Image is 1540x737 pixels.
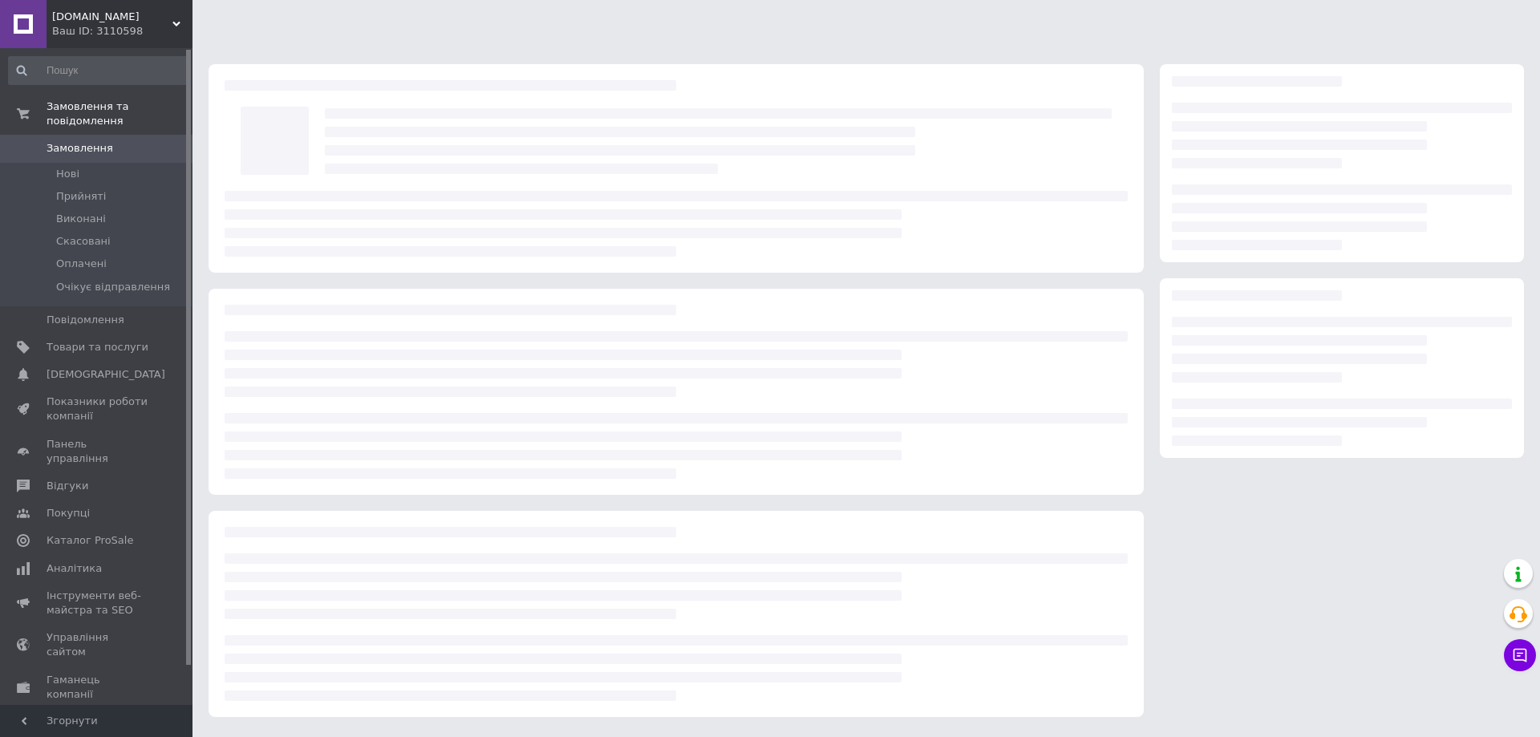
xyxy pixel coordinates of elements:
button: Чат з покупцем [1504,639,1536,671]
span: Товари та послуги [47,340,148,354]
span: Гаманець компанії [47,673,148,702]
span: Панель управління [47,437,148,466]
input: Пошук [8,56,189,85]
span: Каталог ProSale [47,533,133,548]
span: Повідомлення [47,313,124,327]
span: Нові [56,167,79,181]
span: Відгуки [47,479,88,493]
span: Покупці [47,506,90,520]
span: AvtoLokti.in.ua [52,10,172,24]
span: Показники роботи компанії [47,395,148,423]
span: Оплачені [56,257,107,271]
span: Скасовані [56,234,111,249]
span: Інструменти веб-майстра та SEO [47,589,148,618]
span: Аналітика [47,561,102,576]
span: Прийняті [56,189,106,204]
span: Виконані [56,212,106,226]
span: [DEMOGRAPHIC_DATA] [47,367,165,382]
div: Ваш ID: 3110598 [52,24,192,38]
span: Очікує відправлення [56,280,170,294]
span: Замовлення та повідомлення [47,99,192,128]
span: Управління сайтом [47,630,148,659]
span: Замовлення [47,141,113,156]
